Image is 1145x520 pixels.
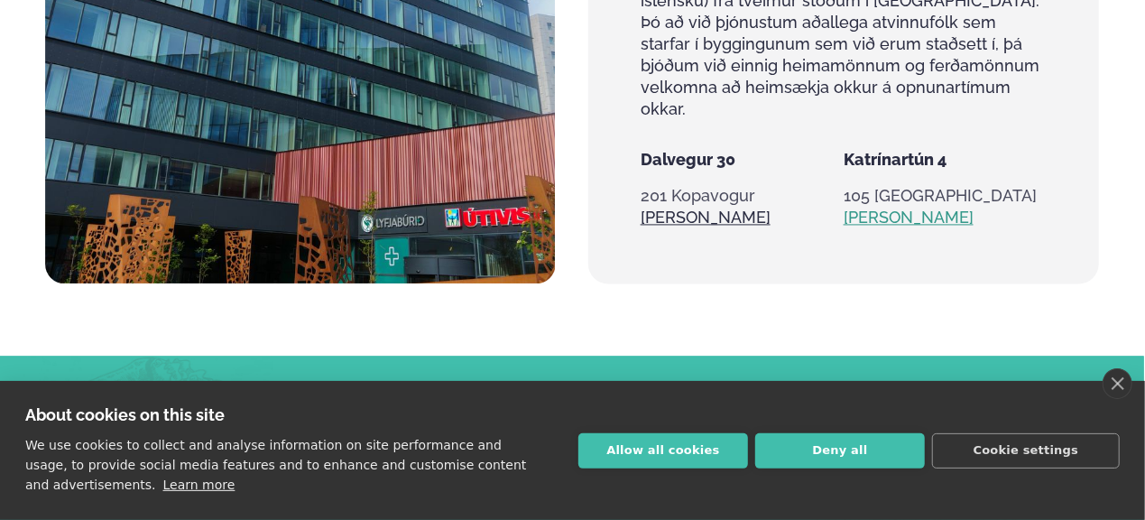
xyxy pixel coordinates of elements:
a: Sjá meira [641,207,771,228]
a: close [1103,368,1132,399]
p: We use cookies to collect and analyse information on site performance and usage, to provide socia... [25,438,526,492]
h5: Katrínartún 4 [844,149,1047,171]
span: 105 [GEOGRAPHIC_DATA] [844,186,1037,205]
span: 201 Kopavogur [641,186,755,205]
strong: About cookies on this site [25,405,225,424]
button: Allow all cookies [578,433,748,469]
a: Learn more [163,478,235,492]
a: Sjá meira [844,207,974,228]
h5: Dalvegur 30 [641,149,844,171]
button: Deny all [755,433,925,469]
button: Cookie settings [932,433,1120,469]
